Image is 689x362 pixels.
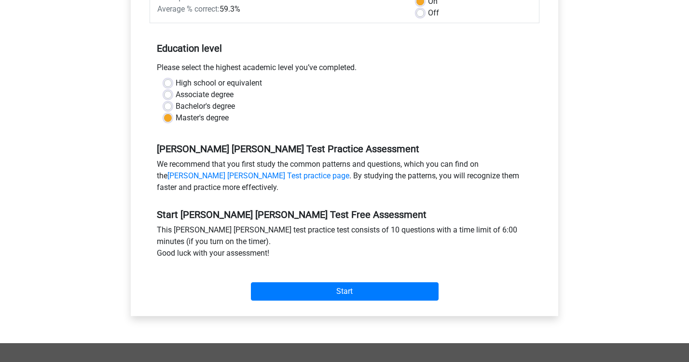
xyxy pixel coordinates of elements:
input: Start [251,282,439,301]
label: Master's degree [176,112,229,124]
div: Please select the highest academic level you’ve completed. [150,62,539,77]
div: This [PERSON_NAME] [PERSON_NAME] test practice test consists of 10 questions with a time limit of... [150,224,539,263]
h5: Start [PERSON_NAME] [PERSON_NAME] Test Free Assessment [157,209,532,220]
a: [PERSON_NAME] [PERSON_NAME] Test practice page [167,171,349,180]
label: Off [428,7,439,19]
label: Bachelor's degree [176,101,235,112]
h5: [PERSON_NAME] [PERSON_NAME] Test Practice Assessment [157,143,532,155]
label: Associate degree [176,89,234,101]
label: High school or equivalent [176,77,262,89]
div: 59.3% [150,3,409,15]
span: Average % correct: [157,4,220,14]
h5: Education level [157,39,532,58]
div: We recommend that you first study the common patterns and questions, which you can find on the . ... [150,159,539,197]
